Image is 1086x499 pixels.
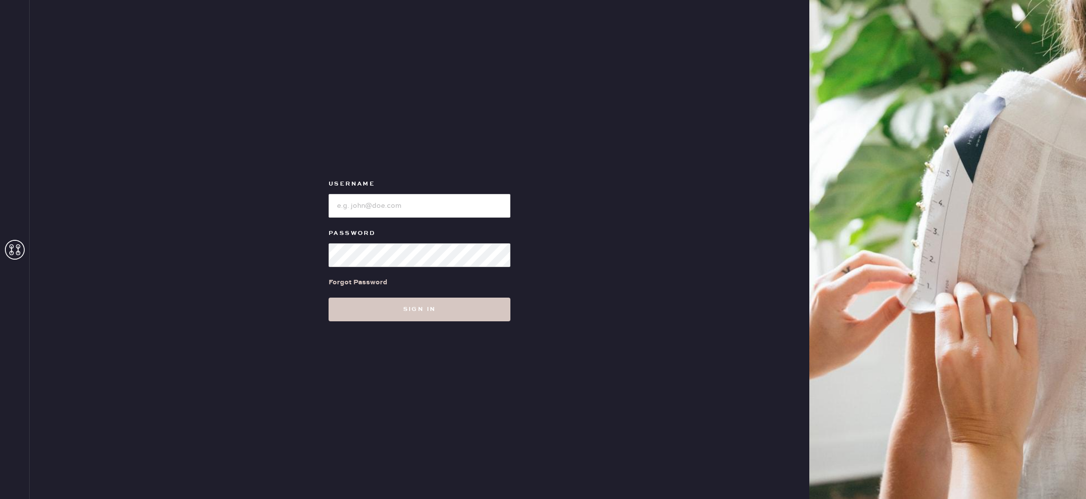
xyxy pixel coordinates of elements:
[329,298,510,321] button: Sign in
[329,267,387,298] a: Forgot Password
[329,277,387,288] div: Forgot Password
[329,178,510,190] label: Username
[329,194,510,218] input: e.g. john@doe.com
[329,228,510,239] label: Password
